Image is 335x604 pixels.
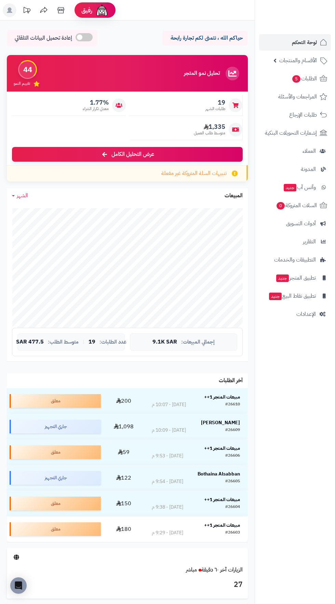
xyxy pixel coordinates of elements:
[296,309,316,319] span: الإعدادات
[10,445,101,459] div: معلق
[12,192,28,200] a: الشهر
[167,34,243,42] p: حياكم الله ، نتمنى لكم تجارة رابحة
[284,184,296,191] span: جديد
[225,401,240,408] div: #26610
[152,401,186,408] div: [DATE] - 10:07 م
[259,270,331,286] a: تطبيق المتجرجديد
[10,497,101,510] div: معلق
[81,6,92,14] span: رفيق
[225,453,240,459] div: #26606
[283,183,316,192] span: وآتس آب
[194,123,225,131] span: 1,335
[184,70,220,77] h3: تحليل نمو المتجر
[301,164,316,174] span: المدونة
[276,202,285,210] span: 0
[292,38,317,47] span: لوحة التحكم
[104,491,144,516] td: 150
[95,3,109,17] img: ai-face.png
[186,566,243,574] a: الزيارات آخر ٦٠ دقيقةمباشر
[10,522,101,536] div: معلق
[286,219,316,228] span: أدوات التسويق
[152,478,183,485] div: [DATE] - 9:54 م
[204,496,240,503] strong: مبيعات المتجر 1++
[18,3,35,19] a: تحديثات المنصة
[259,125,331,141] a: إشعارات التحويلات البنكية
[259,89,331,105] a: المراجعات والأسئلة
[12,147,243,162] a: عرض التحليل الكامل
[201,419,240,426] strong: [PERSON_NAME]
[152,427,186,434] div: [DATE] - 10:09 م
[204,445,240,452] strong: مبيعات المتجر 1++
[259,288,331,304] a: تطبيق نقاط البيعجديد
[152,339,177,345] span: 9.1K SAR
[259,34,331,51] a: لوحة التحكم
[161,170,227,177] span: تنبيهات السلة المتروكة غير مفعلة
[12,579,243,591] h3: 27
[292,75,300,83] span: 5
[225,529,240,536] div: #26603
[14,81,30,86] span: تقييم النمو
[83,106,109,112] span: معدل تكرار الشراء
[259,306,331,322] a: الإعدادات
[198,470,240,478] strong: Bothaina Alsabban
[205,99,225,106] span: 19
[259,107,331,123] a: طلبات الإرجاع
[104,440,144,465] td: 59
[204,393,240,401] strong: مبيعات المتجر 1++
[10,394,101,408] div: معلق
[16,339,44,345] span: 477.5 SAR
[276,274,289,282] span: جديد
[152,529,183,536] div: [DATE] - 9:29 م
[279,56,317,65] span: الأقسام والمنتجات
[205,106,225,112] span: طلبات الشهر
[83,339,84,345] span: |
[259,215,331,232] a: أدوات التسويق
[10,471,101,485] div: جاري التجهيز
[289,110,317,120] span: طلبات الإرجاع
[278,92,317,102] span: المراجعات والأسئلة
[194,130,225,136] span: متوسط طلب العميل
[186,566,197,574] small: مباشر
[17,191,28,200] span: الشهر
[152,504,183,511] div: [DATE] - 9:38 م
[111,150,154,158] span: عرض التحليل الكامل
[104,516,144,542] td: 180
[104,388,144,414] td: 200
[48,339,79,345] span: متوسط الطلب:
[225,193,243,199] h3: المبيعات
[181,339,215,345] span: إجمالي المبيعات:
[292,74,317,83] span: الطلبات
[259,179,331,196] a: وآتس آبجديد
[225,478,240,485] div: #26605
[268,291,316,301] span: تطبيق نقاط البيع
[99,339,126,345] span: عدد الطلبات:
[83,99,109,106] span: 1.77%
[10,420,101,433] div: جاري التجهيز
[225,504,240,511] div: #26604
[10,577,27,594] div: Open Intercom Messenger
[303,237,316,246] span: التقارير
[219,378,243,384] h3: آخر الطلبات
[152,453,183,459] div: [DATE] - 9:53 م
[104,465,144,491] td: 122
[89,339,95,345] span: 19
[259,197,331,214] a: السلات المتروكة0
[104,414,144,439] td: 1,098
[274,255,316,265] span: التطبيقات والخدمات
[15,34,72,42] span: إعادة تحميل البيانات التلقائي
[289,13,329,28] img: logo-2.png
[269,293,282,300] span: جديد
[303,146,316,156] span: العملاء
[276,273,316,283] span: تطبيق المتجر
[225,427,240,434] div: #26609
[204,522,240,529] strong: مبيعات المتجر 1++
[259,252,331,268] a: التطبيقات والخدمات
[259,233,331,250] a: التقارير
[259,70,331,87] a: الطلبات5
[259,143,331,159] a: العملاء
[265,128,317,138] span: إشعارات التحويلات البنكية
[259,161,331,177] a: المدونة
[276,201,317,210] span: السلات المتروكة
